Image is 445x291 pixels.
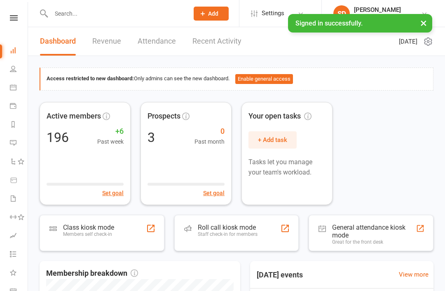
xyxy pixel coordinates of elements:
[192,27,241,56] a: Recent Activity
[332,239,416,245] div: Great for the front desk
[250,268,309,282] h3: [DATE] events
[248,157,326,178] p: Tasks let you manage your team's workload.
[47,74,427,84] div: Only admins can see the new dashboard.
[332,223,416,239] div: General attendance kiosk mode
[333,5,350,22] div: SD
[235,74,293,84] button: Enable general access
[47,131,69,144] div: 196
[399,37,417,47] span: [DATE]
[203,189,225,198] button: Set goal
[138,27,176,56] a: Attendance
[148,110,180,122] span: Prospects
[198,231,258,237] div: Staff check-in for members
[49,8,183,19] input: Search...
[208,10,218,17] span: Add
[10,98,28,116] a: Payments
[10,172,28,190] a: Product Sales
[63,223,114,231] div: Class kiosk mode
[194,137,225,146] span: Past month
[399,270,429,279] a: View more
[10,264,28,283] a: What's New
[46,268,138,279] span: Membership breakdown
[194,7,229,21] button: Add
[354,6,405,14] div: [PERSON_NAME]
[262,4,284,23] span: Settings
[10,61,28,79] a: People
[10,116,28,135] a: Reports
[47,75,134,81] strong: Access restricted to new dashboard:
[10,79,28,98] a: Calendar
[10,42,28,61] a: Dashboard
[416,14,431,32] button: ×
[194,126,225,137] span: 0
[354,14,405,21] div: Third Eye Muay Thai
[248,110,311,122] span: Your open tasks
[248,131,297,149] button: + Add task
[102,189,124,198] button: Set goal
[148,131,155,144] div: 3
[92,27,121,56] a: Revenue
[63,231,114,237] div: Members self check-in
[47,110,101,122] span: Active members
[40,27,76,56] a: Dashboard
[97,137,124,146] span: Past week
[10,227,28,246] a: Assessments
[295,19,363,27] span: Signed in successfully.
[198,223,258,231] div: Roll call kiosk mode
[97,126,124,137] span: +6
